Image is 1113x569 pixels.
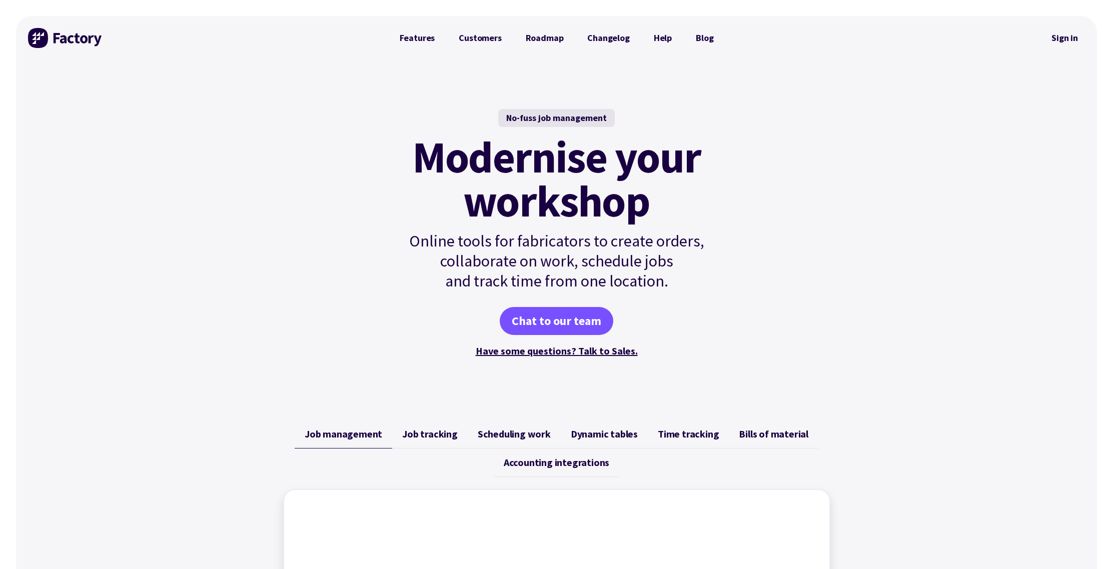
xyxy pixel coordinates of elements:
p: Online tools for fabricators to create orders, collaborate on work, schedule jobs and track time ... [388,231,726,291]
a: Changelog [575,28,641,48]
a: Customers [447,28,513,48]
img: Factory [28,28,103,48]
span: Job management [305,428,382,440]
mark: Modernise your workshop [412,135,701,223]
span: Job tracking [402,428,458,440]
a: Have some questions? Talk to Sales. [476,344,638,357]
span: Dynamic tables [571,428,638,440]
span: Time tracking [658,428,719,440]
a: Help [642,28,684,48]
a: Sign in [1044,26,1085,49]
nav: Secondary Navigation [1044,26,1085,49]
span: Scheduling work [478,428,551,440]
a: Roadmap [514,28,576,48]
a: Features [388,28,447,48]
div: No-fuss job management [498,109,615,127]
a: Blog [684,28,725,48]
span: Accounting integrations [504,456,609,468]
a: Chat to our team [500,307,613,335]
span: Bills of material [739,428,808,440]
nav: Primary Navigation [388,28,726,48]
